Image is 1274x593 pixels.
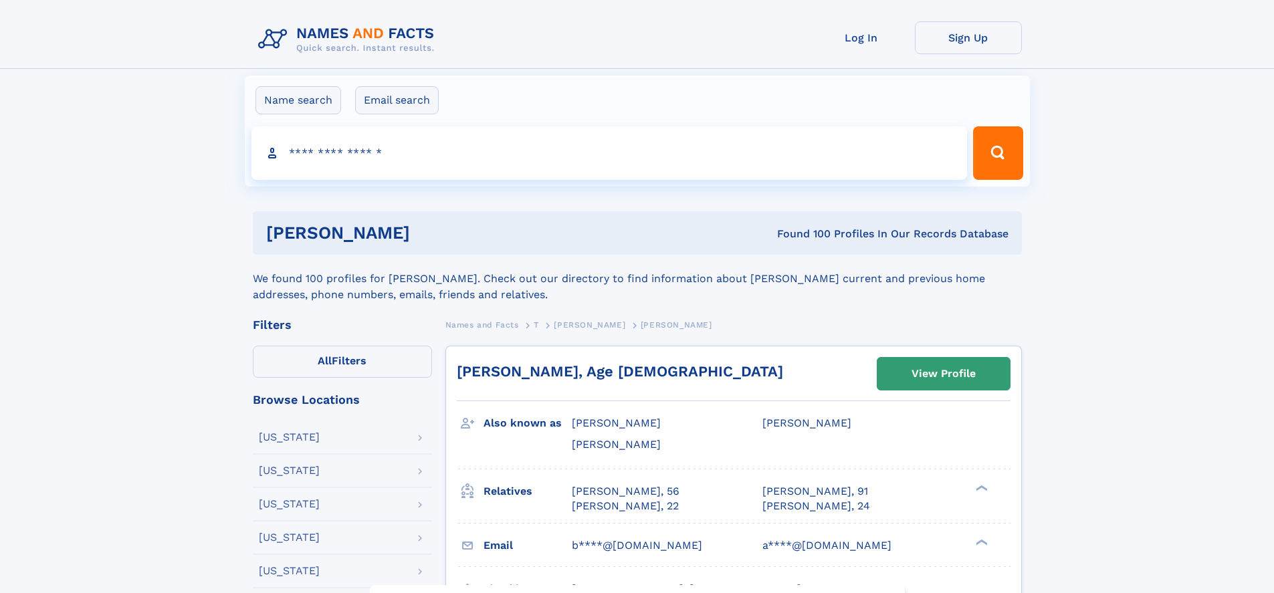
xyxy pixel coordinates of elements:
div: [US_STATE] [259,566,320,576]
a: [PERSON_NAME] [554,316,625,333]
img: Logo Names and Facts [253,21,445,57]
span: All [318,354,332,367]
span: T [534,320,539,330]
label: Name search [255,86,341,114]
span: [PERSON_NAME] [572,438,661,451]
a: View Profile [877,358,1010,390]
a: T [534,316,539,333]
div: [US_STATE] [259,499,320,509]
h1: [PERSON_NAME] [266,225,594,241]
div: ❯ [972,538,988,546]
a: Sign Up [915,21,1022,54]
div: [US_STATE] [259,465,320,476]
a: Log In [808,21,915,54]
div: Filters [253,319,432,331]
div: Browse Locations [253,394,432,406]
h3: Email [484,534,572,557]
a: [PERSON_NAME], 91 [762,484,868,499]
a: [PERSON_NAME], 24 [762,499,870,513]
a: [PERSON_NAME], 22 [572,499,679,513]
button: Search Button [973,126,1023,180]
a: Names and Facts [445,316,519,333]
div: Found 100 Profiles In Our Records Database [593,227,1008,241]
div: View Profile [912,358,976,389]
input: search input [251,126,968,180]
h3: Also known as [484,412,572,435]
span: [PERSON_NAME] [641,320,712,330]
div: ❯ [972,483,988,492]
span: [PERSON_NAME] [554,320,625,330]
a: [PERSON_NAME], Age [DEMOGRAPHIC_DATA] [457,363,783,380]
a: [PERSON_NAME], 56 [572,484,679,499]
div: [US_STATE] [259,532,320,543]
span: [PERSON_NAME] [572,417,661,429]
label: Filters [253,346,432,378]
div: [US_STATE] [259,432,320,443]
span: [PERSON_NAME] [762,417,851,429]
h3: Relatives [484,480,572,503]
label: Email search [355,86,439,114]
div: We found 100 profiles for [PERSON_NAME]. Check out our directory to find information about [PERSO... [253,255,1022,303]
